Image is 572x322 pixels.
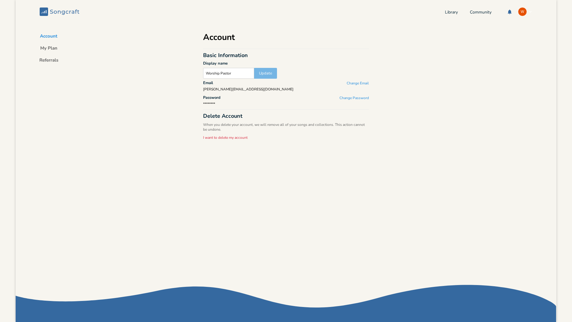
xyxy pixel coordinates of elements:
h1: Account [203,33,235,41]
div: [PERSON_NAME][EMAIL_ADDRESS][DOMAIN_NAME] [203,87,369,91]
button: Change Password [339,96,369,101]
button: I want to delete my account [203,135,248,141]
button: My Plan [35,45,62,53]
a: Community [470,10,491,15]
div: Email [203,81,213,85]
button: Referrals [35,57,63,65]
div: Basic Information [203,53,369,58]
div: Worship Pastor [518,7,527,16]
p: When you delete your account, we will remove all of your songs and collections. This action canno... [203,122,369,132]
a: Library [445,10,458,15]
button: Account [35,33,62,41]
div: Display name [203,62,369,65]
button: W [518,7,532,16]
button: Change Email [347,81,369,86]
div: Delete Account [203,113,369,119]
input: Songcraft Sam [203,68,254,79]
button: Update [254,68,277,79]
div: Password [203,96,221,100]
